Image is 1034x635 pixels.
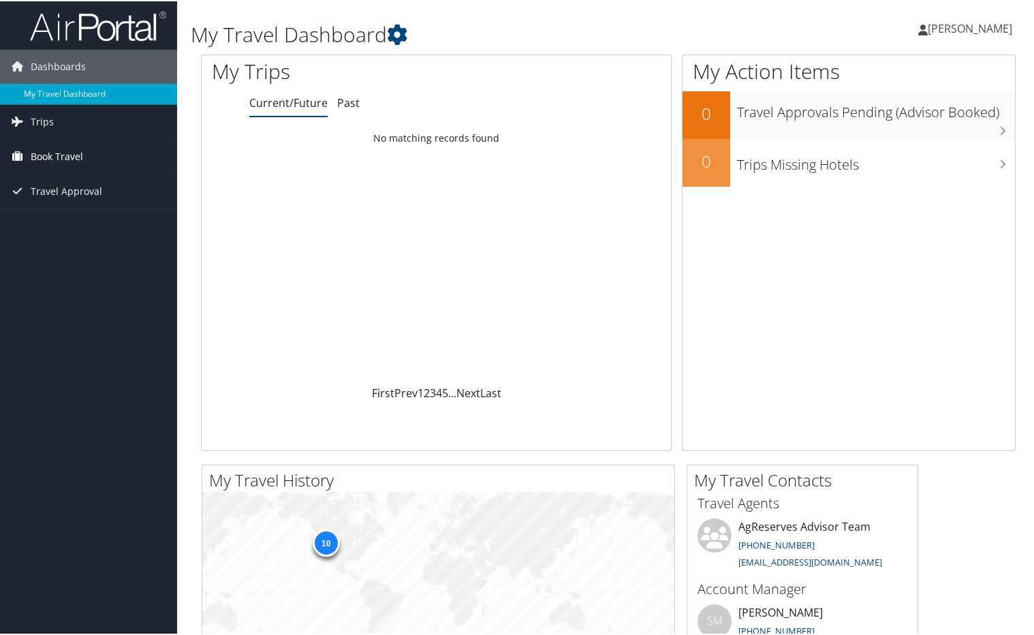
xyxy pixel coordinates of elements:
[683,149,730,172] h2: 0
[337,94,360,109] a: Past
[448,384,456,399] span: …
[209,467,674,491] h2: My Travel History
[691,517,914,573] li: AgReserves Advisor Team
[698,493,907,512] h3: Travel Agents
[442,384,448,399] a: 5
[418,384,424,399] a: 1
[191,19,747,48] h1: My Travel Dashboard
[737,147,1015,173] h3: Trips Missing Hotels
[394,384,418,399] a: Prev
[698,578,907,598] h3: Account Manager
[212,56,465,84] h1: My Trips
[738,538,815,550] a: [PHONE_NUMBER]
[424,384,430,399] a: 2
[683,90,1015,138] a: 0Travel Approvals Pending (Advisor Booked)
[683,101,730,124] h2: 0
[480,384,501,399] a: Last
[202,125,671,149] td: No matching records found
[683,138,1015,185] a: 0Trips Missing Hotels
[694,467,918,491] h2: My Travel Contacts
[738,555,882,567] a: [EMAIL_ADDRESS][DOMAIN_NAME]
[372,384,394,399] a: First
[30,9,166,41] img: airportal-logo.png
[31,173,102,207] span: Travel Approval
[928,20,1012,35] span: [PERSON_NAME]
[683,56,1015,84] h1: My Action Items
[737,95,1015,121] h3: Travel Approvals Pending (Advisor Booked)
[918,7,1026,48] a: [PERSON_NAME]
[31,104,54,138] span: Trips
[31,138,83,172] span: Book Travel
[31,48,86,82] span: Dashboards
[456,384,480,399] a: Next
[430,384,436,399] a: 3
[312,528,339,555] div: 10
[249,94,328,109] a: Current/Future
[436,384,442,399] a: 4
